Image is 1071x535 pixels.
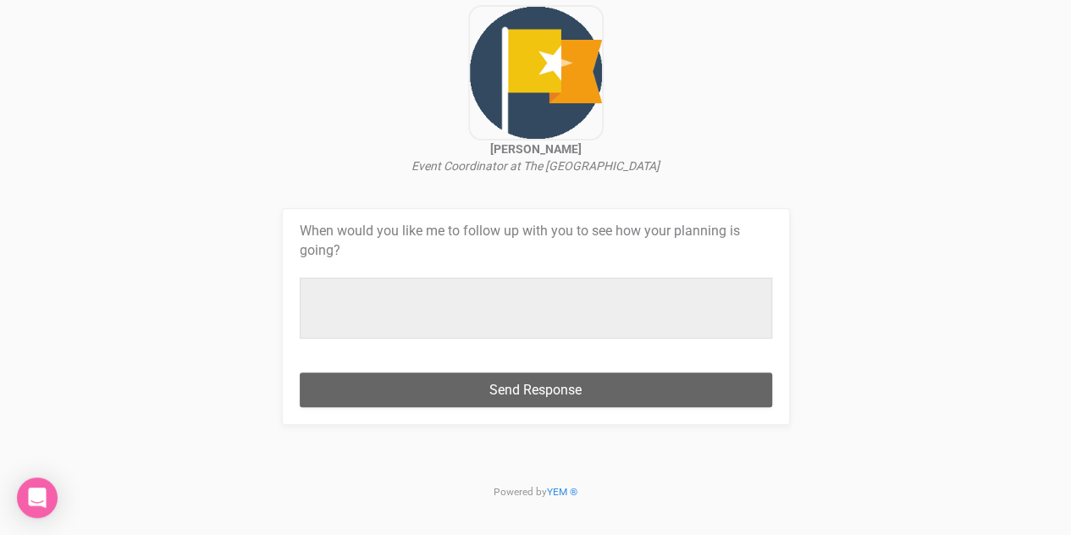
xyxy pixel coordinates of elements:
[17,477,58,518] div: Open Intercom Messenger
[468,5,604,141] img: profile.png
[300,372,772,407] button: Send Response
[547,486,577,498] a: YEM ®
[411,159,660,173] i: Event Coordinator at The [GEOGRAPHIC_DATA]
[490,142,582,156] strong: [PERSON_NAME]
[282,442,790,528] p: Powered by
[300,222,772,261] span: When would you like me to follow up with you to see how your planning is going?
